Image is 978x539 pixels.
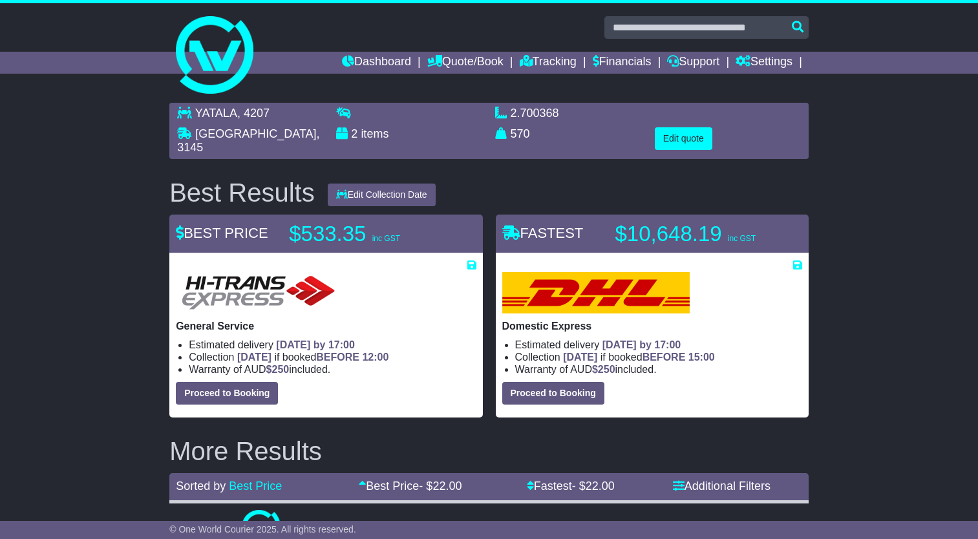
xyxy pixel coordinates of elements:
[169,524,356,534] span: © One World Courier 2025. All rights reserved.
[361,127,388,140] span: items
[520,52,577,74] a: Tracking
[289,221,451,247] p: $533.35
[189,351,476,363] li: Collection
[598,364,615,375] span: 250
[527,480,615,492] a: Fastest- $22.00
[728,234,756,243] span: inc GST
[572,480,615,492] span: - $
[266,364,290,375] span: $
[502,272,690,313] img: DHL: Domestic Express
[342,52,411,74] a: Dashboard
[195,127,316,140] span: [GEOGRAPHIC_DATA]
[176,480,226,492] span: Sorted by
[515,351,802,363] li: Collection
[176,382,278,405] button: Proceed to Booking
[176,225,268,241] span: BEST PRICE
[736,52,792,74] a: Settings
[316,352,359,363] span: BEFORE
[515,363,802,375] li: Warranty of AUD included.
[276,339,355,350] span: [DATE] by 17:00
[328,184,436,206] button: Edit Collection Date
[515,339,802,351] li: Estimated delivery
[177,127,319,154] span: , 3145
[176,320,476,332] p: General Service
[362,352,388,363] span: 12:00
[563,352,714,363] span: if booked
[586,480,615,492] span: 22.00
[615,221,777,247] p: $10,648.19
[189,363,476,375] li: Warranty of AUD included.
[176,272,341,313] img: HiTrans: General Service
[643,352,686,363] span: BEFORE
[359,480,462,492] a: Best Price- $22.00
[163,178,321,207] div: Best Results
[237,107,270,120] span: , 4207
[237,352,271,363] span: [DATE]
[593,52,652,74] a: Financials
[592,364,615,375] span: $
[688,352,715,363] span: 15:00
[502,320,802,332] p: Domestic Express
[655,127,712,150] button: Edit quote
[372,234,400,243] span: inc GST
[511,107,559,120] span: 2.700368
[502,382,604,405] button: Proceed to Booking
[169,437,809,465] h2: More Results
[673,480,771,492] a: Additional Filters
[502,225,584,241] span: FASTEST
[237,352,388,363] span: if booked
[563,352,597,363] span: [DATE]
[229,480,282,492] a: Best Price
[667,52,719,74] a: Support
[272,364,290,375] span: 250
[427,52,504,74] a: Quote/Book
[432,480,462,492] span: 22.00
[195,107,237,120] span: YATALA
[511,127,530,140] span: 570
[351,127,357,140] span: 2
[189,339,476,351] li: Estimated delivery
[419,480,462,492] span: - $
[602,339,681,350] span: [DATE] by 17:00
